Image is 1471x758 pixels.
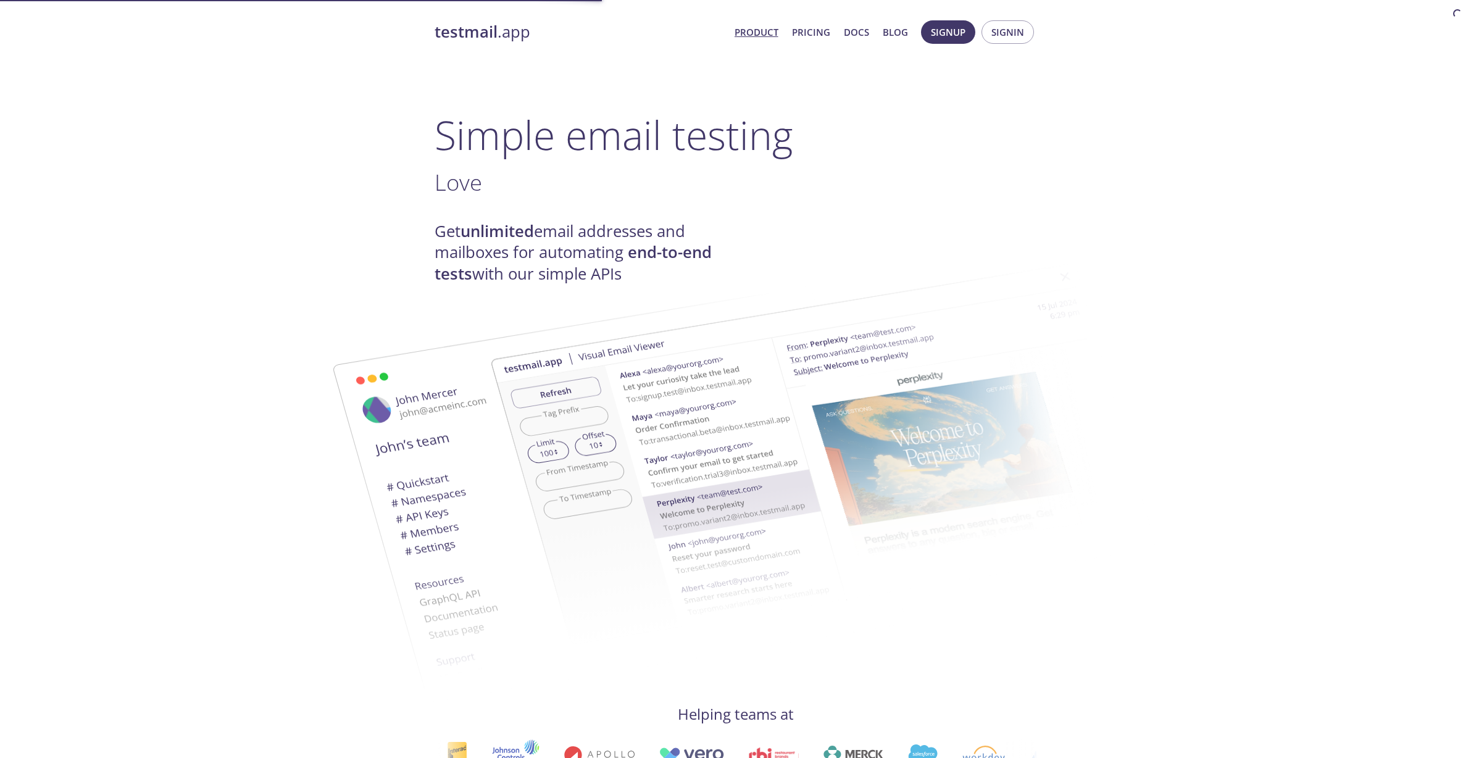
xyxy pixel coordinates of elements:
span: Signup [931,24,965,40]
a: testmail.app [435,22,725,43]
strong: unlimited [460,220,534,242]
a: Docs [844,24,869,40]
a: Product [735,24,778,40]
button: Signup [921,20,975,44]
a: Pricing [792,24,830,40]
strong: testmail [435,21,498,43]
img: testmail-email-viewer [490,246,1157,664]
span: Signin [991,24,1024,40]
h1: Simple email testing [435,111,1037,159]
img: testmail-email-viewer [286,286,953,704]
h4: Get email addresses and mailboxes for automating with our simple APIs [435,221,736,285]
strong: end-to-end tests [435,241,712,284]
h4: Helping teams at [435,704,1037,724]
button: Signin [981,20,1034,44]
span: Love [435,167,482,198]
a: Blog [883,24,908,40]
